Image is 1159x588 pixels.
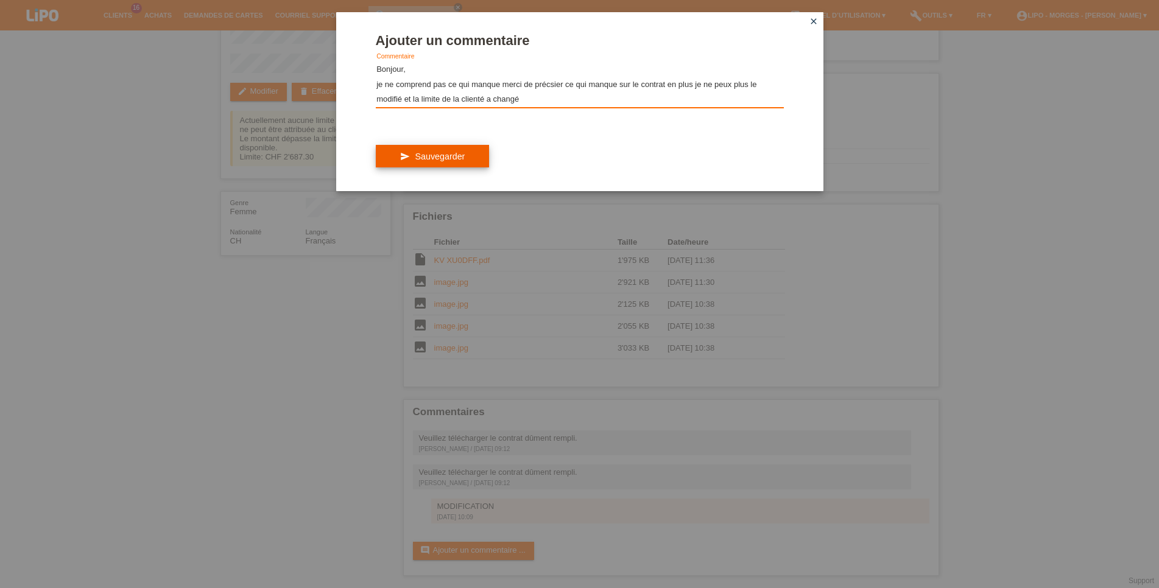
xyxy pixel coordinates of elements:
[806,15,822,29] a: close
[809,16,819,26] i: close
[376,145,490,168] button: send Sauvegarder
[415,152,465,161] span: Sauvegarder
[400,152,410,161] i: send
[376,33,784,48] h1: Ajouter un commentaire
